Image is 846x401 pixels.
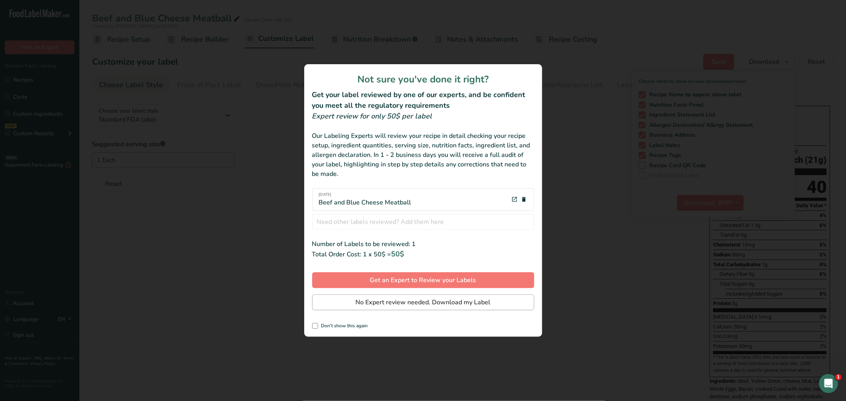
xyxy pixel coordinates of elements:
[391,249,405,259] span: 50$
[312,249,534,260] div: Total Order Cost: 1 x 50$ =
[312,294,534,310] button: No Expert review needed. Download my Label
[319,192,411,198] span: [DATE]
[312,272,534,288] button: Get an Expert to Review your Labels
[312,111,534,122] div: Expert review for only 50$ per label
[835,374,842,380] span: 1
[312,90,534,111] h2: Get your label reviewed by one of our experts, and be confident you meet all the regulatory requi...
[312,131,534,179] div: Our Labeling Experts will review your recipe in detail checking your recipe setup, ingredient qua...
[312,214,534,230] input: Need other labels reviewed? Add them here
[356,298,491,307] span: No Expert review needed. Download my Label
[318,323,368,329] span: Don't show this again
[819,374,838,393] iframe: Intercom live chat
[312,239,534,249] div: Number of Labels to be reviewed: 1
[312,72,534,86] h1: Not sure you've done it right?
[319,192,411,207] div: Beef and Blue Cheese Meatball
[370,275,476,285] span: Get an Expert to Review your Labels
